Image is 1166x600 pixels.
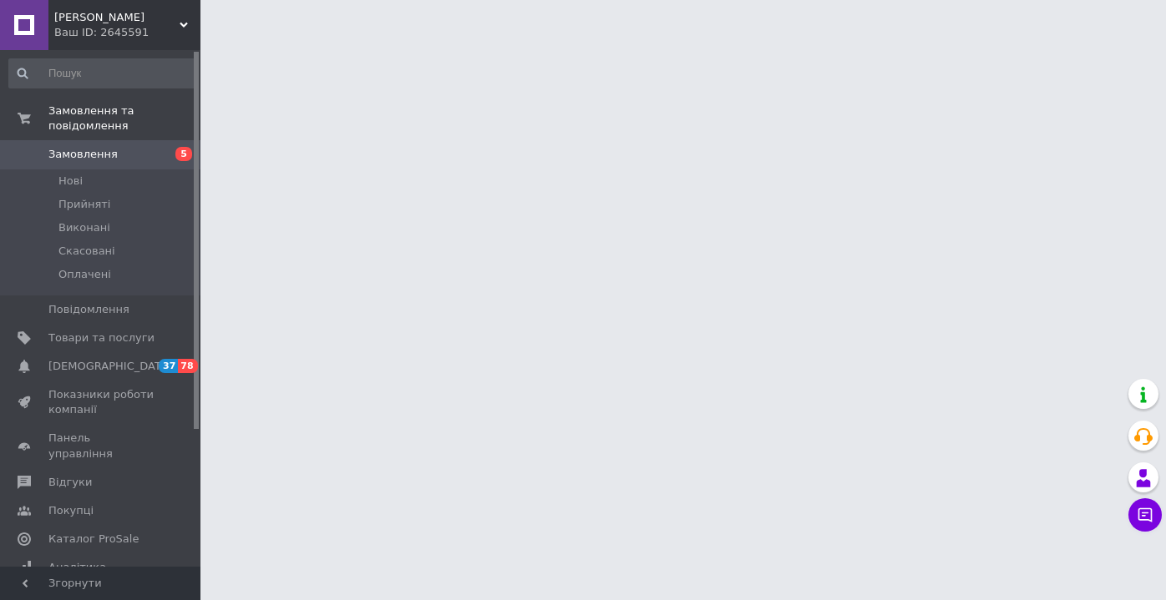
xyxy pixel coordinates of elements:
[48,103,200,134] span: Замовлення та повідомлення
[58,197,110,212] span: Прийняті
[58,174,83,189] span: Нові
[48,387,155,417] span: Показники роботи компанії
[48,147,118,162] span: Замовлення
[48,431,155,461] span: Панель управління
[48,475,92,490] span: Відгуки
[159,359,178,373] span: 37
[58,244,115,259] span: Скасовані
[178,359,197,373] span: 78
[48,302,129,317] span: Повідомлення
[54,25,200,40] div: Ваш ID: 2645591
[48,560,106,575] span: Аналітика
[1128,498,1162,532] button: Чат з покупцем
[48,359,172,374] span: [DEMOGRAPHIC_DATA]
[58,220,110,235] span: Виконані
[48,503,94,518] span: Покупці
[175,147,192,161] span: 5
[58,267,111,282] span: Оплачені
[48,330,155,345] span: Товари та послуги
[54,10,180,25] span: Хатина Травника
[8,58,197,88] input: Пошук
[48,532,139,547] span: Каталог ProSale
